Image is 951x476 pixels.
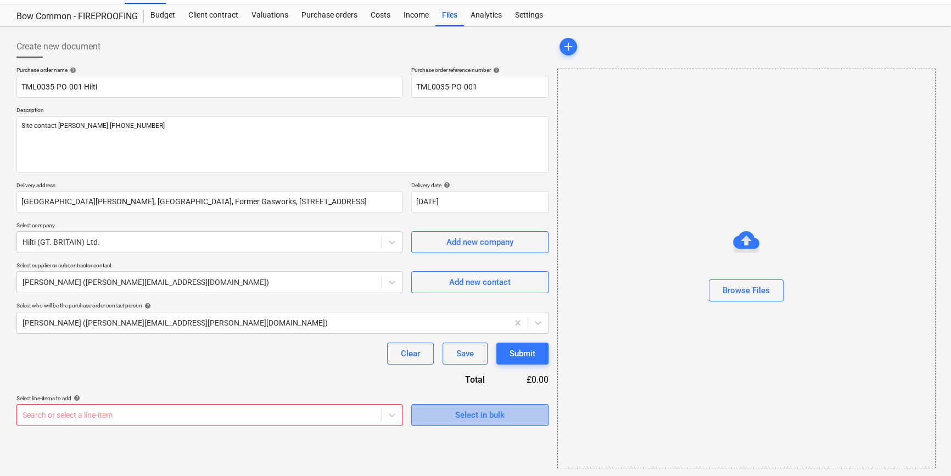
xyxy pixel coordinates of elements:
[449,275,511,289] div: Add new contact
[510,346,535,361] div: Submit
[16,262,402,271] p: Select supplier or subcontractor contact
[411,76,549,98] input: Reference number
[397,4,435,26] a: Income
[406,373,502,386] div: Total
[508,4,550,26] a: Settings
[411,66,549,74] div: Purchase order reference number
[411,191,549,213] input: Delivery date not specified
[16,191,402,213] input: Delivery address
[144,4,182,26] a: Budget
[71,395,80,401] span: help
[16,395,402,402] div: Select line-items to add
[456,346,474,361] div: Save
[16,11,131,23] div: Bow Common - FIREPROOFING
[387,343,434,365] button: Clear
[16,107,549,116] p: Description
[464,4,508,26] a: Analytics
[496,343,549,365] button: Submit
[455,408,505,422] div: Select in bulk
[364,4,397,26] a: Costs
[709,279,784,301] button: Browse Files
[16,76,402,98] input: Document name
[16,302,549,309] div: Select who will be the purchase order contact person
[295,4,364,26] a: Purchase orders
[401,346,420,361] div: Clear
[68,67,76,74] span: help
[16,116,549,173] textarea: Site contact [PERSON_NAME] [PHONE_NUMBER]
[142,303,151,309] span: help
[491,67,500,74] span: help
[557,69,936,468] div: Browse Files
[896,423,951,476] iframe: Chat Widget
[446,235,513,249] div: Add new company
[443,343,488,365] button: Save
[182,4,245,26] a: Client contract
[411,182,549,189] div: Delivery date
[16,40,100,53] span: Create new document
[16,182,402,191] p: Delivery address
[411,271,549,293] button: Add new contact
[245,4,295,26] a: Valuations
[502,373,549,386] div: £0.00
[435,4,464,26] a: Files
[562,40,575,53] span: add
[441,182,450,188] span: help
[723,283,770,298] div: Browse Files
[411,231,549,253] button: Add new company
[411,404,549,426] button: Select in bulk
[16,66,402,74] div: Purchase order name
[16,222,402,231] p: Select company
